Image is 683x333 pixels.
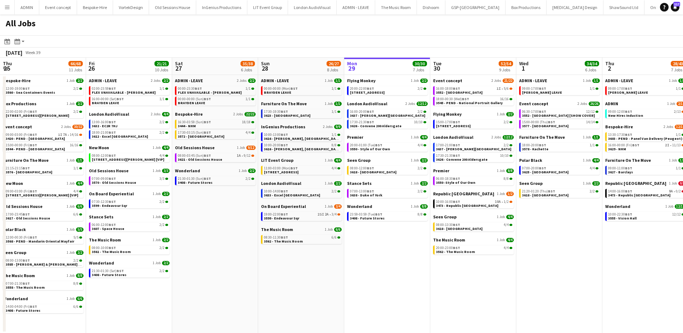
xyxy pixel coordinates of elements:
[6,87,30,90] span: 12:00-19:00
[3,124,84,157] div: Event concept2 Jobs30/3209:00-03:00 (Fri)BST1I7A•14/163420 - PEND - [GEOGRAPHIC_DATA]15:00-00:00 ...
[89,145,170,168] div: New Moon1 Job4/408:00-12:00BST4/4[STREET_ADDRESS][PERSON_NAME] [VIP]
[583,79,591,83] span: 1 Job
[6,110,37,114] span: 22:00-02:00 (Fri)
[420,79,428,83] span: 2/2
[92,87,116,90] span: 02:00-23:59
[92,124,117,128] span: 3632 - EC2R 7HJ
[175,78,203,83] span: ADMIN - LEAVE
[548,120,555,124] span: BST
[264,87,298,90] span: 00:00-00:00 (Mon)
[153,146,161,150] span: 1 Job
[539,109,546,114] span: BST
[436,87,512,90] div: •
[264,86,340,94] a: 00:00-00:00 (Mon)BST1/1BRAYDEN LEAVE
[504,87,509,90] span: 5/6
[608,113,643,118] span: New Hires Induction
[350,120,426,128] a: 17:30-21:30BST10/103626 - Convene 200 Aldersgate
[61,125,71,129] span: 2 Jobs
[436,143,460,147] span: 17:00-21:00
[3,101,84,106] a: Box Productions1 Job2/2
[605,78,633,83] span: ADMIN - LEAVE
[496,87,501,90] span: 1I
[281,143,288,147] span: BST
[242,120,251,124] span: 18/18
[519,101,600,134] div: Event concept2 Jobs26/2606:30-17:00BST12/123552 - [GEOGRAPHIC_DATA] [SHOW COVER]15:00-00:00 (Thu)...
[246,146,256,150] span: 9/12
[608,133,632,137] span: 13:30-17:30
[608,110,632,114] span: 09:00-12:00
[178,90,242,95] span: FLEX UNAVAILABLE - Ben Turner
[248,79,256,83] span: 2/2
[178,120,254,128] a: 16:30-03:59 (Sun)BST18/183444 - NHM
[264,136,341,141] span: 3616 - Curzon, Mayfair
[414,120,423,124] span: 10/10
[522,124,569,128] span: 3577 - Kensington Palace
[92,130,168,138] a: 18:00-21:00BST2/23612 - Excel [GEOGRAPHIC_DATA]
[672,143,681,147] span: 11/13
[70,133,78,137] span: 14/16
[347,134,428,157] div: Premier1 Job4/420:00-01:00 (Tue)BST4/43550 - Style of Our Own
[323,125,333,129] span: 2 Jobs
[92,97,124,101] span: 16:00-00:00 (Sat)
[117,97,124,101] span: BST
[603,0,644,14] button: ShawSound Ltd
[204,130,211,135] span: BST
[367,109,374,114] span: BST
[592,135,600,139] span: 1/1
[175,111,256,117] a: Bespoke-Hire2 Jobs22/22
[491,79,501,83] span: 2 Jobs
[445,0,505,14] button: GSP-[GEOGRAPHIC_DATA]
[92,120,168,128] a: 13:00-16:00BST2/23632 - EC2R 7HJ
[506,112,514,116] span: 2/2
[539,86,546,91] span: BST
[453,143,460,147] span: BST
[149,0,196,14] button: Old Sessions House
[261,78,342,83] a: ADMIN - LEAVE1 Job1/1
[178,97,254,105] a: 00:00-00:00 (Sun)BST1/1BRAYDEN LEAVE
[334,79,342,83] span: 1/1
[491,135,501,139] span: 2 Jobs
[503,135,514,139] span: 12/12
[3,78,84,83] a: Bespoke-Hire1 Job2/2
[586,110,595,114] span: 12/12
[159,97,165,101] span: 1/1
[151,79,161,83] span: 2 Jobs
[583,135,591,139] span: 1 Job
[264,143,288,147] span: 10:00-20:00
[433,134,473,140] span: London AudioVisual
[151,112,161,116] span: 2 Jobs
[92,86,168,94] a: 02:00-23:59BST1/1FLEX UNAVAILABLE - [PERSON_NAME]
[522,120,598,128] a: 15:00-00:00 (Thu)BST14/143577 - [GEOGRAPHIC_DATA]
[6,113,69,118] span: 3610 - Shelton Str
[178,131,211,134] span: 17:30-03:15 (Sun)
[178,124,196,128] span: 3444 - NHM
[347,101,387,106] span: London AudioVisual
[350,110,374,114] span: 16:00-20:00
[667,102,675,106] span: 1 Job
[261,124,342,129] a: InGenius Productions2 Jobs9/9
[175,145,256,150] a: Old Sessions House1 Job9/12
[671,3,679,12] a: 117
[420,135,428,139] span: 4/4
[281,132,288,137] span: BST
[347,101,428,106] a: London AudioVisual2 Jobs12/12
[204,97,211,101] span: BST
[261,124,305,129] span: InGenius Productions
[178,120,211,124] span: 16:30-03:59 (Sun)
[436,97,512,105] a: 18:00-00:30 (Wed)BST16/163545 - PEND - National Portrait Gallery
[453,86,460,91] span: BST
[674,110,681,114] span: 2/13
[233,112,243,116] span: 2 Jobs
[519,78,600,101] div: ADMIN - LEAVE1 Job1/109:00-17:00BST1/1[PERSON_NAME] LEAVE
[522,109,598,117] a: 06:30-17:00BST12/123552 - [GEOGRAPHIC_DATA] [SHOW COVER]
[178,97,211,101] span: 00:00-00:00 (Sun)
[500,97,509,101] span: 16/16
[519,78,547,83] span: ADMIN - LEAVE
[281,109,288,114] span: BST
[436,101,503,105] span: 3545 - PEND - National Portrait Gallery
[109,130,116,135] span: BST
[375,143,382,147] span: BST
[592,79,600,83] span: 1/1
[350,86,426,94] a: 20:00-22:00BST2/2[STREET_ADDRESS]
[417,102,428,106] span: 12/12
